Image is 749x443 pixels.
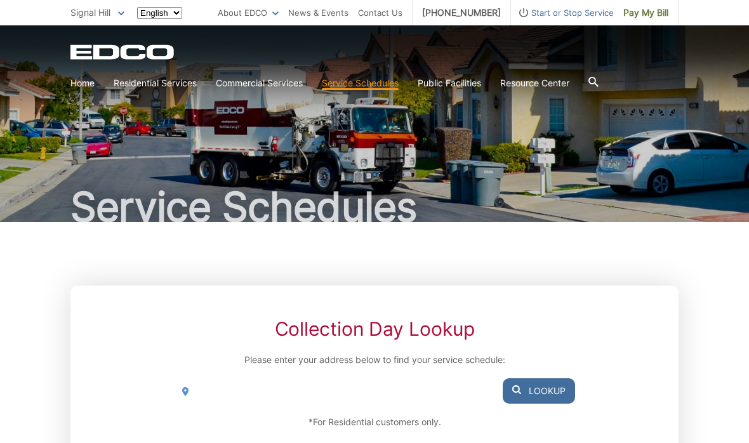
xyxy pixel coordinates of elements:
[218,6,279,20] a: About EDCO
[418,76,481,90] a: Public Facilities
[174,317,575,340] h2: Collection Day Lookup
[70,7,110,18] span: Signal Hill
[288,6,348,20] a: News & Events
[500,76,569,90] a: Resource Center
[216,76,303,90] a: Commercial Services
[174,415,575,429] p: *For Residential customers only.
[70,44,176,60] a: EDCD logo. Return to the homepage.
[503,378,575,404] button: Lookup
[358,6,402,20] a: Contact Us
[623,6,668,20] span: Pay My Bill
[322,76,399,90] a: Service Schedules
[114,76,197,90] a: Residential Services
[137,7,182,19] select: Select a language
[174,353,575,367] p: Please enter your address below to find your service schedule:
[70,187,679,227] h1: Service Schedules
[70,76,95,90] a: Home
